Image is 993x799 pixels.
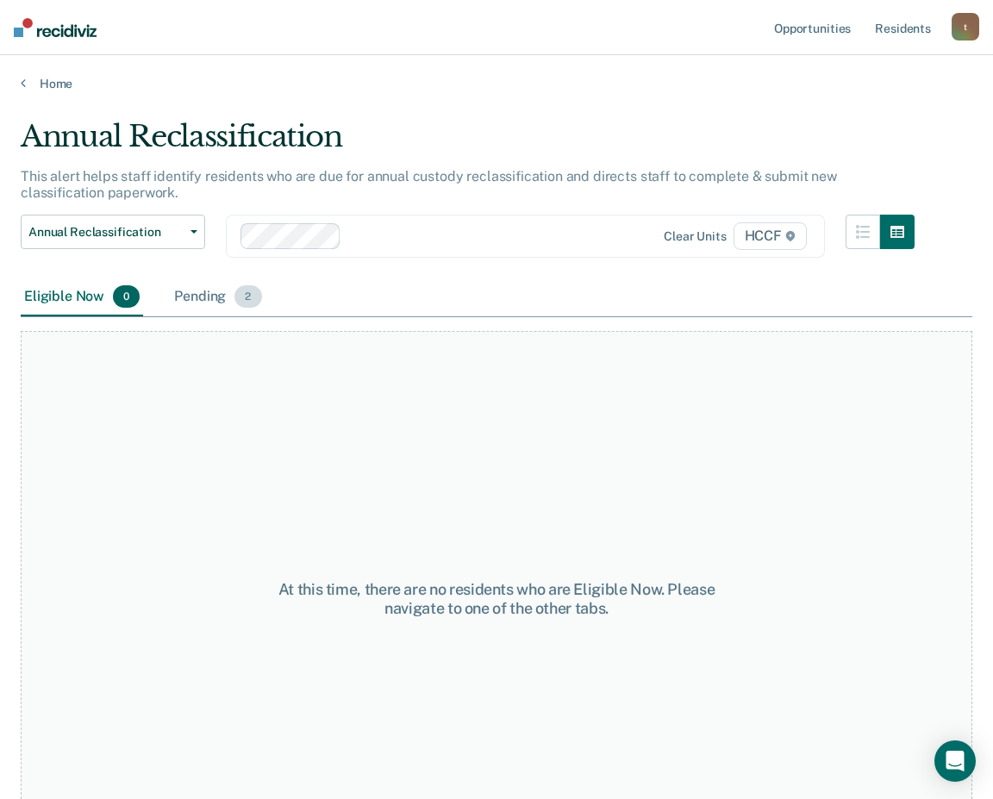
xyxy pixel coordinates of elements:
div: Pending2 [171,278,265,316]
span: 2 [234,285,261,308]
div: Clear units [664,229,727,244]
div: Eligible Now0 [21,278,143,316]
div: At this time, there are no residents who are Eligible Now. Please navigate to one of the other tabs. [259,580,734,617]
div: Annual Reclassification [21,119,915,168]
button: t [952,13,979,41]
span: 0 [113,285,140,308]
button: Annual Reclassification [21,215,205,249]
a: Home [21,76,972,91]
img: Recidiviz [14,18,97,37]
p: This alert helps staff identify residents who are due for annual custody reclassification and dir... [21,168,837,201]
span: Annual Reclassification [28,225,184,240]
div: Open Intercom Messenger [934,740,976,782]
span: HCCF [734,222,807,250]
